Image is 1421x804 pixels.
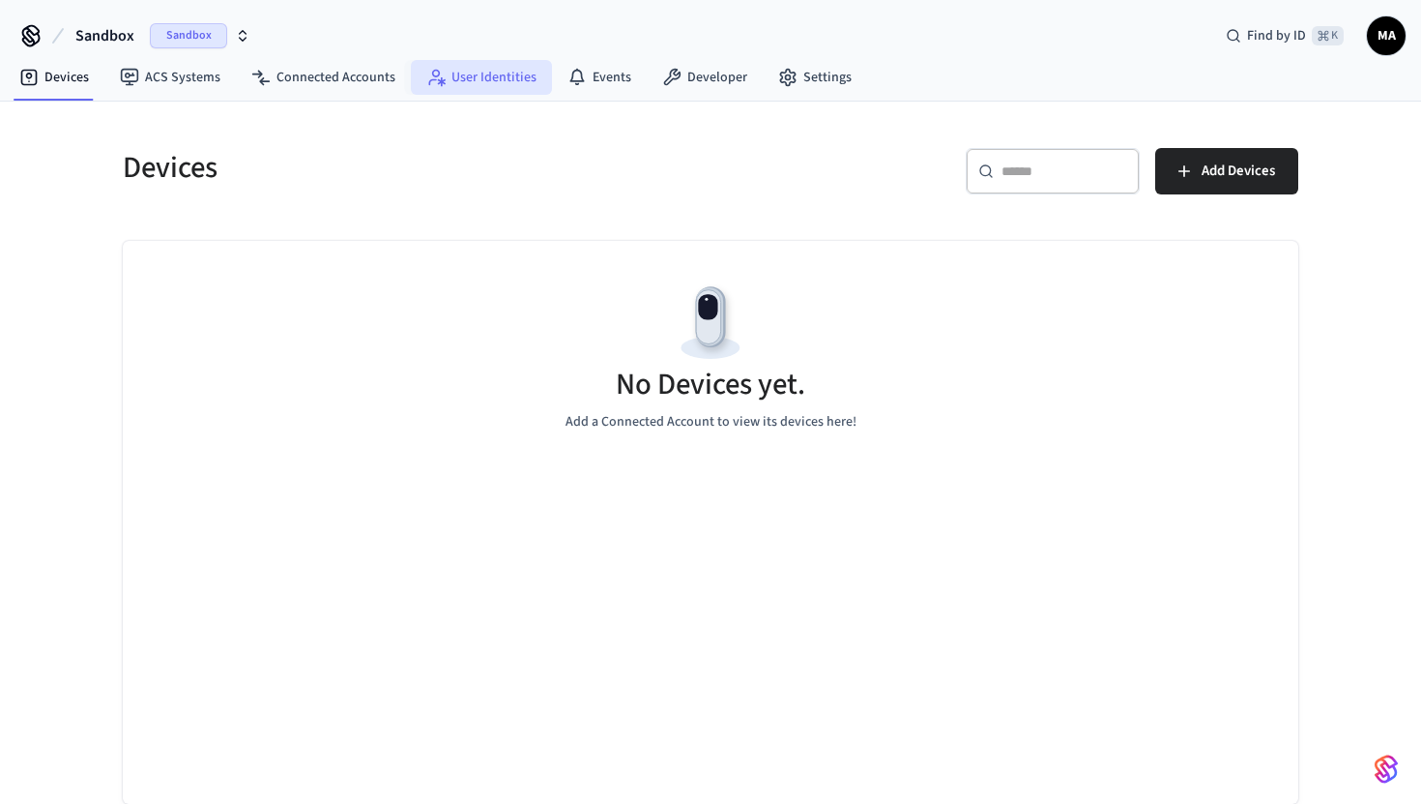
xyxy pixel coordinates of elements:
span: Sandbox [150,23,227,48]
a: ACS Systems [104,60,236,95]
button: MA [1367,16,1406,55]
a: User Identities [411,60,552,95]
h5: Devices [123,148,699,188]
h5: No Devices yet. [616,365,805,404]
a: Connected Accounts [236,60,411,95]
span: Find by ID [1247,26,1306,45]
span: ⌘ K [1312,26,1344,45]
a: Events [552,60,647,95]
div: Find by ID⌘ K [1210,18,1359,53]
img: SeamLogoGradient.69752ec5.svg [1375,754,1398,785]
a: Settings [763,60,867,95]
span: Sandbox [75,24,134,47]
p: Add a Connected Account to view its devices here! [565,412,856,432]
a: Devices [4,60,104,95]
a: Developer [647,60,763,95]
img: Devices Empty State [667,280,754,367]
button: Add Devices [1155,148,1298,194]
span: MA [1369,18,1404,53]
span: Add Devices [1202,159,1275,184]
